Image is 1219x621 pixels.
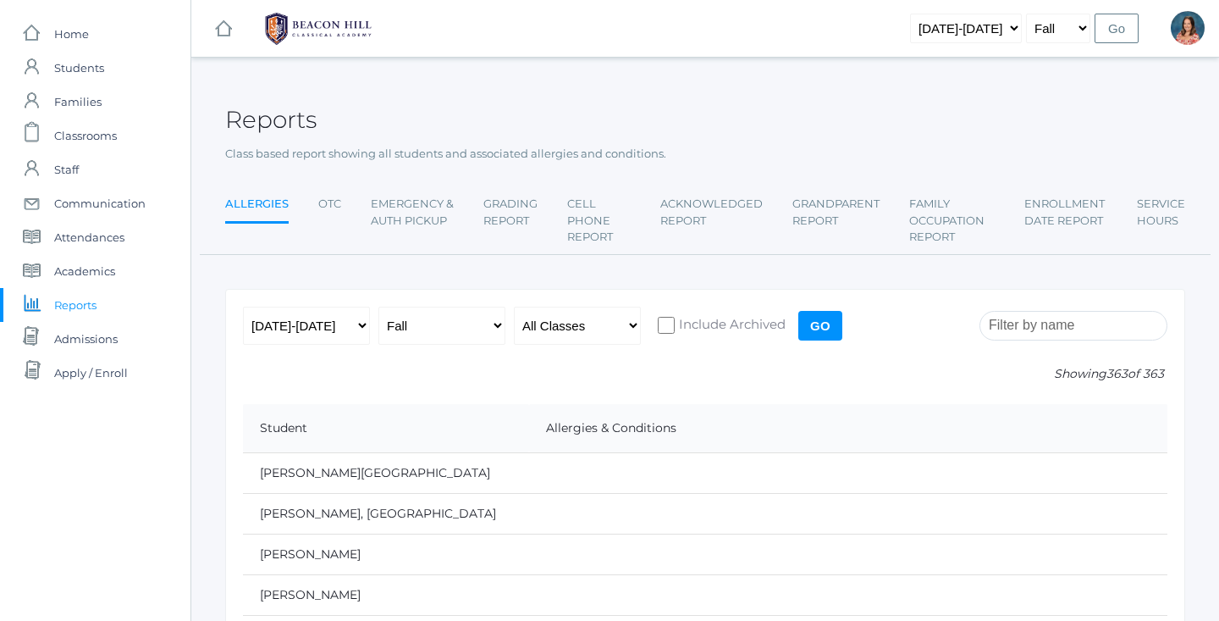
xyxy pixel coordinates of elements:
[529,404,1167,453] th: Allergies & Conditions
[318,187,341,221] a: OTC
[371,187,454,237] a: Emergency & Auth Pickup
[979,311,1167,341] input: Filter by name
[54,220,124,254] span: Attendances
[54,51,104,85] span: Students
[1106,366,1128,381] span: 363
[54,85,102,119] span: Families
[260,465,490,480] a: [PERSON_NAME][GEOGRAPHIC_DATA]
[260,546,361,562] a: [PERSON_NAME]
[658,317,675,334] input: Include Archived
[1137,187,1185,237] a: Service Hours
[260,587,361,602] a: [PERSON_NAME]
[54,288,97,322] span: Reports
[1095,14,1139,43] input: Go
[675,315,786,336] span: Include Archived
[54,254,115,288] span: Academics
[1171,11,1205,45] div: Jennifer Jenkins
[909,187,995,254] a: Family Occupation Report
[225,187,289,224] a: Allergies
[260,506,496,521] a: [PERSON_NAME], [GEOGRAPHIC_DATA]
[792,187,880,237] a: Grandparent Report
[54,17,89,51] span: Home
[660,187,763,237] a: Acknowledged Report
[243,365,1167,383] p: Showing of 363
[567,187,631,254] a: Cell Phone Report
[54,322,118,356] span: Admissions
[54,152,79,186] span: Staff
[483,187,538,237] a: Grading Report
[225,107,317,133] h2: Reports
[798,311,842,341] input: Go
[54,119,117,152] span: Classrooms
[1024,187,1107,237] a: Enrollment Date Report
[54,356,128,390] span: Apply / Enroll
[243,404,529,453] th: Student
[255,8,382,50] img: BHCALogos-05-308ed15e86a5a0abce9b8dd61676a3503ac9727e845dece92d48e8588c001991.png
[54,186,146,220] span: Communication
[225,146,1185,163] p: Class based report showing all students and associated allergies and conditions.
